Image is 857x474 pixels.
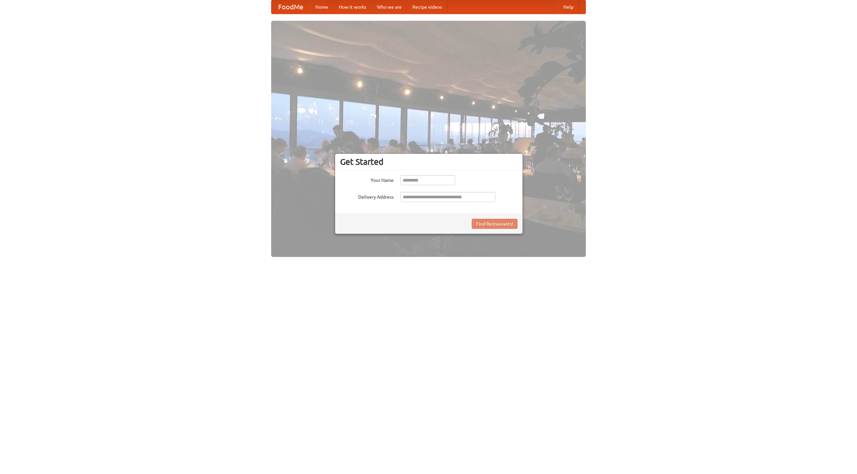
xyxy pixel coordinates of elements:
a: Home [310,0,333,14]
a: FoodMe [271,0,310,14]
a: Help [558,0,579,14]
h3: Get Started [340,157,518,167]
button: Find Restaurants! [472,219,518,229]
a: Who we are [372,0,407,14]
label: Delivery Address [340,192,394,200]
a: Recipe videos [407,0,447,14]
label: Your Name [340,175,394,184]
a: How it works [333,0,372,14]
